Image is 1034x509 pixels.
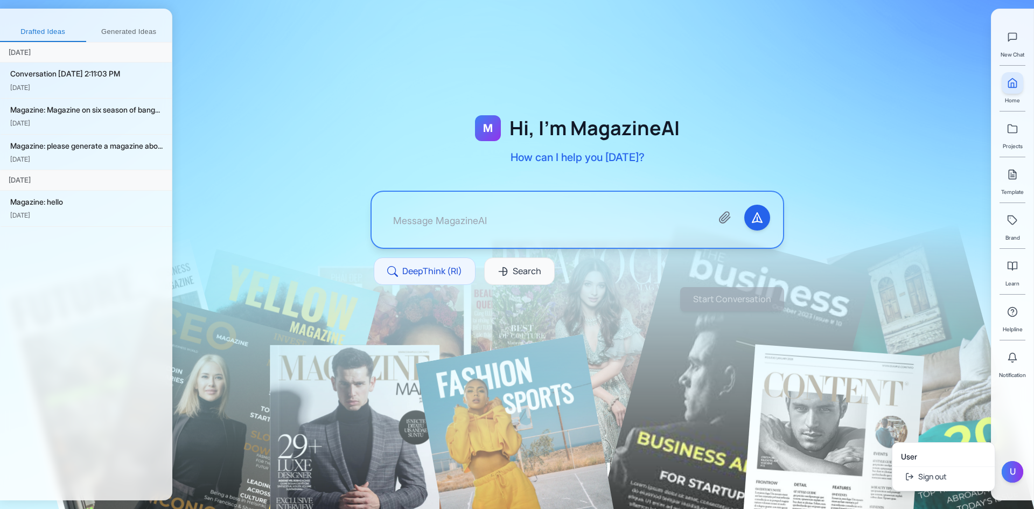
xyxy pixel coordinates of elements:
button: Send message [744,205,770,231]
span: M [483,121,493,136]
div: Magazine: please generate a magazine abo... [10,140,163,152]
div: Magazine: Magazine on six season of bang... [10,104,163,116]
span: Projects [1003,142,1023,150]
button: Attach files [712,205,738,231]
button: Start Conversation [680,287,784,312]
span: DeepThink (RI) [402,264,462,278]
span: Home [1005,96,1020,104]
span: Search [513,264,541,278]
h1: Hi, I'm MagazineAI [509,117,680,139]
div: [DATE] [10,118,163,128]
div: [DATE] [10,82,163,93]
div: User [901,451,986,462]
span: Template [1001,187,1024,196]
div: [DATE] [10,154,163,164]
span: New Chat [1001,50,1024,59]
span: Brand [1005,233,1020,242]
button: Generated Ideas [86,23,172,42]
span: Learn [1005,279,1019,288]
span: Helpline [1003,325,1023,333]
button: Search [484,257,555,285]
div: Magazine: hello [10,196,163,208]
span: Notification [999,371,1026,379]
p: How can I help you [DATE]? [511,150,645,165]
button: Sign out [897,467,999,486]
button: U [1002,461,1023,483]
button: DeepThink (RI) [374,257,476,285]
div: Conversation [DATE] 2:11:03 PM [10,68,163,80]
div: [DATE] [10,210,163,220]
